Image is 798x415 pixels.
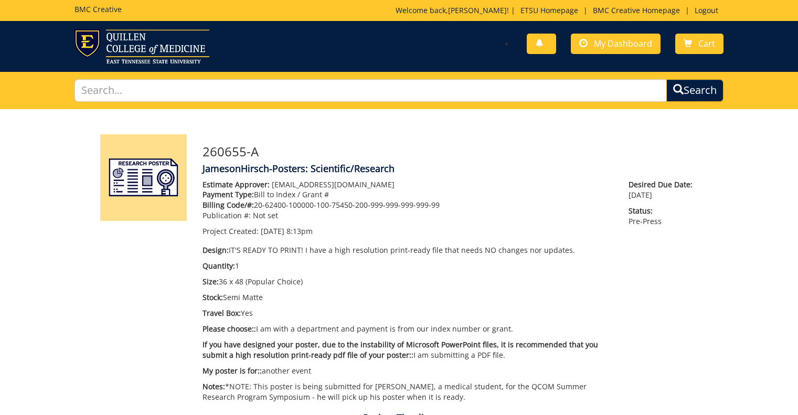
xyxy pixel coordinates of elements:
span: Size: [203,276,219,286]
span: Quantity: [203,261,235,271]
a: Logout [689,5,723,15]
input: Search... [75,79,667,102]
a: [PERSON_NAME] [448,5,507,15]
p: I am submitting a PDF file. [203,339,613,360]
span: Billing Code/#: [203,200,254,210]
p: Semi Matte [203,292,613,303]
p: Welcome back, ! | | | [396,5,723,16]
span: Travel Box: [203,308,241,318]
span: Not set [253,210,278,220]
span: If you have designed your poster, due to the instability of Microsoft PowerPoint files, it is rec... [203,339,598,360]
p: another event [203,366,613,376]
img: Product featured image [100,134,187,221]
p: Bill to Index / Grant # [203,189,613,200]
span: Publication #: [203,210,251,220]
button: Search [666,79,723,102]
span: Payment Type: [203,189,254,199]
p: IT'S READY TO PRINT! I have a high resolution print-ready file that needs NO changes nor updates. [203,245,613,256]
h3: 260655-A [203,145,698,158]
span: My Dashboard [594,38,652,49]
a: My Dashboard [571,34,661,54]
p: Pre-Press [629,206,698,227]
span: Design: [203,245,229,255]
span: Desired Due Date: [629,179,698,190]
a: BMC Creative Homepage [588,5,685,15]
span: Project Created: [203,226,259,236]
p: 20-62400-100000-100-75450-200-999-999-999-999-99 [203,200,613,210]
span: Please choose:: [203,324,256,334]
p: 1 [203,261,613,271]
p: Yes [203,308,613,318]
span: Notes: [203,381,225,391]
p: *NOTE: This poster is being submitted for [PERSON_NAME], a medical student, for the QCOM Summer R... [203,381,613,402]
span: My poster is for:: [203,366,262,376]
p: 36 x 48 (Popular Choice) [203,276,613,287]
span: Status: [629,206,698,216]
span: Cart [698,38,715,49]
img: ETSU logo [75,29,209,63]
span: [DATE] 8:13pm [261,226,313,236]
a: Cart [675,34,723,54]
span: Estimate Approver: [203,179,270,189]
p: [EMAIL_ADDRESS][DOMAIN_NAME] [203,179,613,190]
p: I am with a department and payment is from our index number or grant. [203,324,613,334]
h4: JamesonHirsch-Posters: Scientific/Research [203,164,698,174]
p: [DATE] [629,179,698,200]
h5: BMC Creative [75,5,122,13]
a: ETSU Homepage [515,5,583,15]
span: Stock: [203,292,223,302]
